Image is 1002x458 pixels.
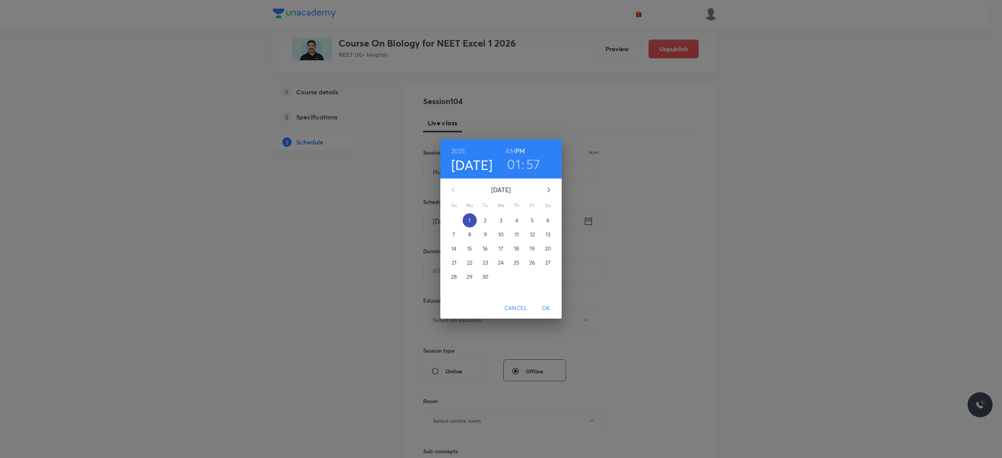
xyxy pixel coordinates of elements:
p: 19 [530,245,535,252]
p: 15 [467,245,472,252]
span: Th [510,202,524,209]
button: 29 [463,270,477,284]
h3: : [521,156,524,172]
button: 14 [447,242,461,256]
button: 2 [478,213,492,227]
span: Mo [463,202,477,209]
p: 27 [545,259,551,267]
span: Cancel [505,303,527,313]
button: 4 [510,213,524,227]
p: 4 [515,216,518,224]
button: 01 [507,156,521,172]
p: 9 [484,231,487,238]
button: 25 [510,256,524,270]
button: 8 [463,227,477,242]
button: 18 [510,242,524,256]
p: 16 [483,245,488,252]
p: 18 [514,245,519,252]
button: 12 [525,227,539,242]
button: 17 [494,242,508,256]
button: 20 [541,242,555,256]
button: [DATE] [451,157,493,173]
button: 6 [541,213,555,227]
p: 8 [468,231,471,238]
p: 22 [467,259,472,267]
button: 5 [525,213,539,227]
button: 30 [478,270,492,284]
p: 12 [530,231,535,238]
p: 25 [514,259,519,267]
p: 1 [469,216,470,224]
button: Cancel [501,301,530,316]
span: We [494,202,508,209]
p: 14 [451,245,456,252]
button: 21 [447,256,461,270]
button: 28 [447,270,461,284]
button: OK [533,301,559,316]
p: 21 [452,259,456,267]
button: 3 [494,213,508,227]
button: PM [515,146,525,157]
button: 26 [525,256,539,270]
button: 1 [463,213,477,227]
p: 13 [546,231,550,238]
p: 3 [499,216,502,224]
button: 16 [478,242,492,256]
p: 5 [531,216,534,224]
p: 20 [545,245,551,252]
button: 15 [463,242,477,256]
button: 23 [478,256,492,270]
p: 7 [452,231,455,238]
p: [DATE] [463,185,539,195]
p: 2 [484,216,487,224]
button: 9 [478,227,492,242]
button: 13 [541,227,555,242]
p: 11 [515,231,519,238]
span: Sa [541,202,555,209]
button: 27 [541,256,555,270]
p: 24 [498,259,504,267]
p: 26 [529,259,535,267]
span: Tu [478,202,492,209]
p: 30 [482,273,488,281]
button: AM [505,146,515,157]
span: Su [447,202,461,209]
p: 6 [546,216,550,224]
button: 19 [525,242,539,256]
p: 10 [498,231,504,238]
button: 2025 [451,146,465,157]
p: 23 [483,259,488,267]
button: 57 [526,156,541,172]
p: 28 [451,273,457,281]
button: 22 [463,256,477,270]
button: 10 [494,227,508,242]
p: 29 [467,273,472,281]
span: OK [537,303,555,313]
button: 24 [494,256,508,270]
span: Fr [525,202,539,209]
button: 11 [510,227,524,242]
p: 17 [499,245,503,252]
button: 7 [447,227,461,242]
